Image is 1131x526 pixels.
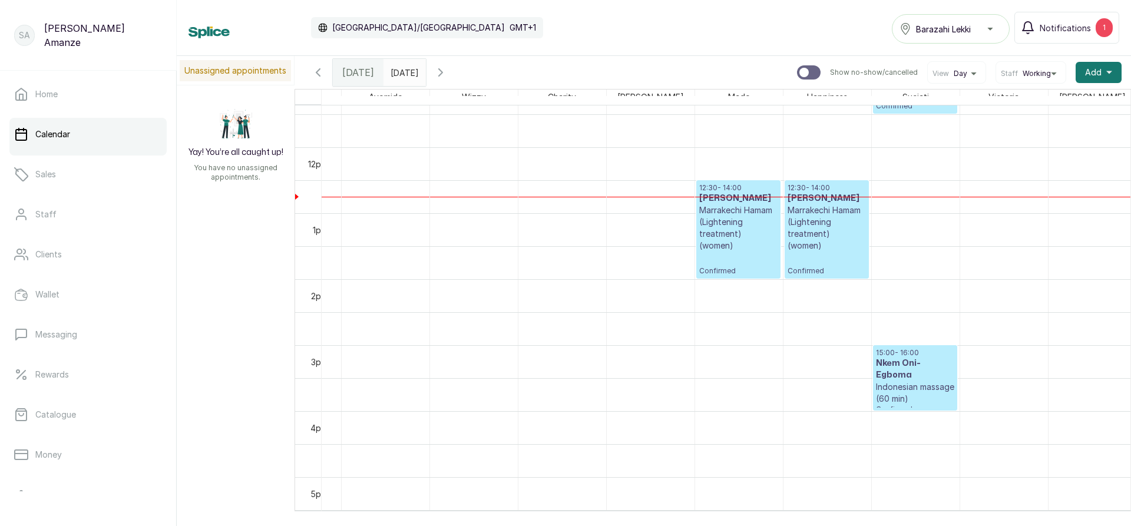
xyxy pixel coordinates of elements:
div: 1 [1096,18,1113,37]
a: Clients [9,238,167,271]
span: Happiness [805,90,850,104]
button: Notifications1 [1014,12,1119,44]
span: Day [954,69,967,78]
p: Confirmed [788,252,866,276]
div: [DATE] [333,59,383,86]
p: Staff [35,209,57,220]
h3: [PERSON_NAME] [788,193,866,204]
button: Add [1076,62,1122,83]
p: Marrakechi Hamam (Lightening treatment) (women) [788,204,866,252]
span: Wizzy [459,90,488,104]
span: Made [726,90,752,104]
a: Staff [9,198,167,231]
span: Add [1085,67,1102,78]
span: [DATE] [342,65,374,80]
div: 2pm [309,290,330,302]
p: Settings [35,491,68,503]
a: Settings [9,481,167,514]
button: Barazahi Lekki [892,14,1010,44]
p: Wallet [35,289,59,300]
p: Rewards [35,369,69,381]
p: Calendar [35,128,70,140]
h3: Nkem Oni-Egboma [876,358,954,381]
p: SA [19,29,30,41]
button: StaffWorking [1001,69,1061,78]
a: Home [9,78,167,111]
button: ViewDay [932,69,981,78]
span: Barazahi Lekki [916,23,971,35]
div: 4pm [308,422,330,434]
p: You have no unassigned appointments. [184,163,287,182]
p: 12:30 - 14:00 [788,183,866,193]
span: Ayomide [366,90,405,104]
p: Confirmed [876,405,954,414]
a: Messaging [9,318,167,351]
a: Catalogue [9,398,167,431]
p: [GEOGRAPHIC_DATA]/[GEOGRAPHIC_DATA] [332,22,505,34]
span: Suciati [900,90,931,104]
a: Wallet [9,278,167,311]
a: Money [9,438,167,471]
a: Sales [9,158,167,191]
a: Rewards [9,358,167,391]
span: Notifications [1040,22,1091,34]
p: Money [35,449,62,461]
a: Calendar [9,118,167,151]
p: Catalogue [35,409,76,421]
p: Indonesian massage (60 min) [876,381,954,405]
p: Sales [35,168,56,180]
p: Marrakechi Hamam (Lightening treatment) (women) [699,204,778,252]
span: [PERSON_NAME] [1057,90,1128,104]
span: Victoria [986,90,1021,104]
h2: Yay! You’re all caught up! [188,147,283,158]
span: Working [1023,69,1051,78]
p: Unassigned appointments [180,60,291,81]
span: Staff [1001,69,1018,78]
p: GMT+1 [510,22,536,34]
p: Clients [35,249,62,260]
p: 15:00 - 16:00 [876,348,954,358]
div: 5pm [308,488,330,500]
p: Confirmed [699,252,778,276]
h3: [PERSON_NAME] [699,193,778,204]
span: Charity [545,90,578,104]
div: 1pm [310,224,330,236]
p: Messaging [35,329,77,340]
div: 3pm [309,356,330,368]
div: 12pm [306,158,330,170]
p: Home [35,88,58,100]
p: [PERSON_NAME] Amanze [44,21,162,49]
span: View [932,69,949,78]
span: [PERSON_NAME] [615,90,686,104]
p: 12:30 - 14:00 [699,183,778,193]
p: Show no-show/cancelled [830,68,918,77]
